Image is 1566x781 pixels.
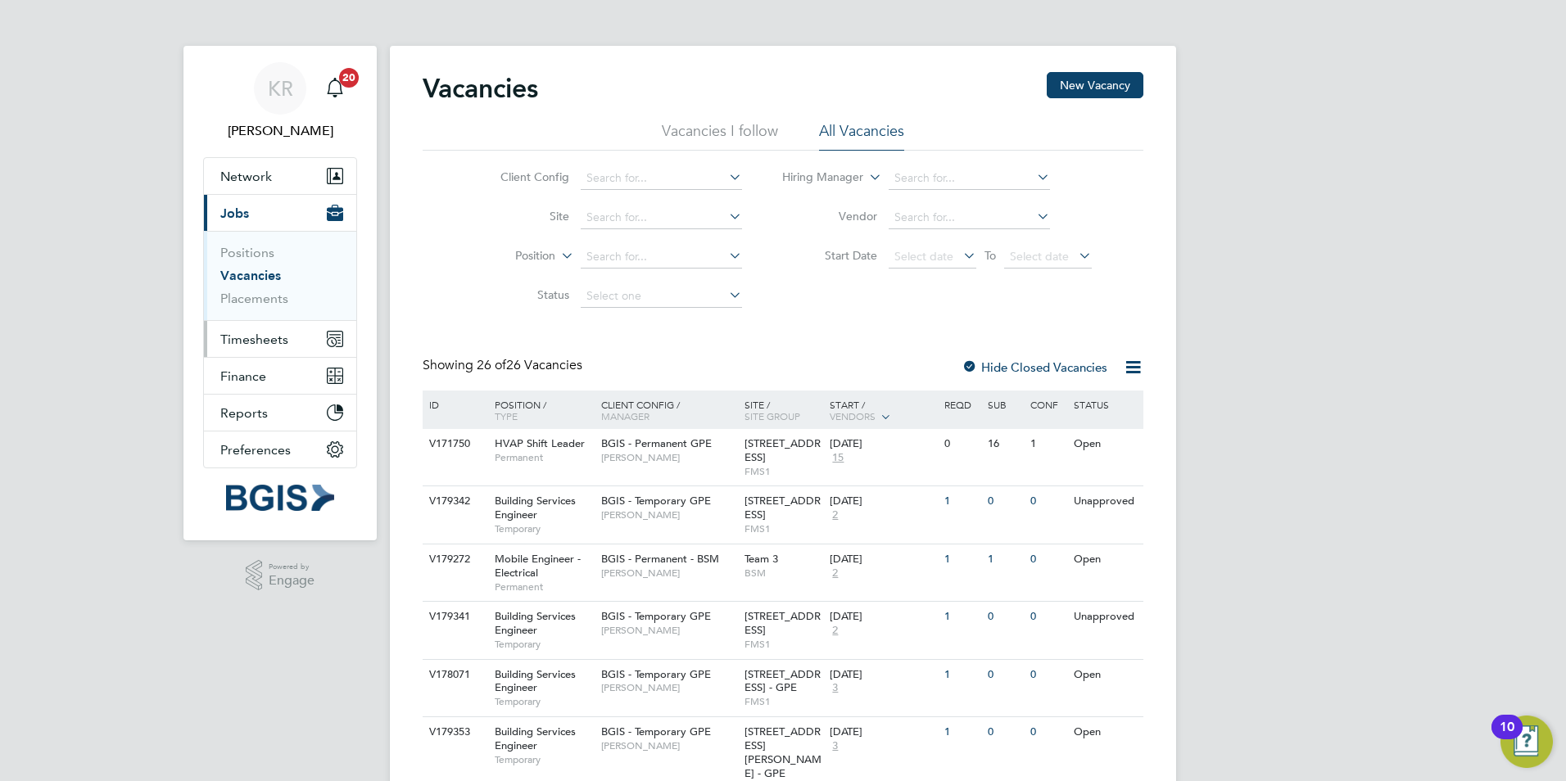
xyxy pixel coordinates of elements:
[204,431,356,467] button: Preferences
[204,358,356,394] button: Finance
[220,291,288,306] a: Placements
[830,494,936,508] div: [DATE]
[203,121,357,141] span: Kirsty Roberts
[1026,544,1069,575] div: 0
[423,72,538,105] h2: Vacancies
[662,121,778,151] li: Vacancies I follow
[819,121,904,151] li: All Vacancies
[246,560,315,591] a: Powered byEngage
[1026,660,1069,690] div: 0
[984,717,1026,747] div: 0
[495,494,576,521] span: Building Services Engineer
[830,437,936,451] div: [DATE]
[495,609,576,637] span: Building Services Engineer
[1026,602,1069,632] div: 0
[601,567,736,580] span: [PERSON_NAME]
[220,332,288,347] span: Timesheets
[830,624,840,638] span: 2
[477,357,506,373] span: 26 of
[601,667,711,681] span: BGIS - Temporary GPE
[769,169,863,186] label: Hiring Manager
[204,158,356,194] button: Network
[601,552,719,566] span: BGIS - Permanent - BSM
[475,209,569,223] label: Site
[745,567,822,580] span: BSM
[1070,602,1141,632] div: Unapproved
[425,602,482,632] div: V179341
[830,553,936,567] div: [DATE]
[601,436,712,450] span: BGIS - Permanent GPE
[581,167,742,190] input: Search for...
[495,638,593,651] span: Temporary
[1070,486,1141,517] div: Unapproved
[1070,429,1141,459] div: Open
[581,285,742,308] input: Select one
[940,429,983,459] div: 0
[475,287,569,302] label: Status
[477,357,582,373] span: 26 Vacancies
[940,602,983,632] div: 1
[745,494,821,521] span: [STREET_ADDRESS]
[495,409,518,422] span: Type
[204,231,356,320] div: Jobs
[425,486,482,517] div: V179342
[601,739,736,752] span: [PERSON_NAME]
[745,695,822,708] span: FMS1
[269,574,315,588] span: Engage
[830,451,846,465] span: 15
[984,429,1026,459] div: 16
[203,485,357,511] a: Go to home page
[940,544,983,575] div: 1
[495,451,593,464] span: Permanent
[1500,727,1514,748] div: 10
[425,717,482,747] div: V179353
[745,552,778,566] span: Team 3
[220,268,281,283] a: Vacancies
[940,717,983,747] div: 1
[830,668,936,682] div: [DATE]
[783,248,877,263] label: Start Date
[1026,429,1069,459] div: 1
[830,567,840,580] span: 2
[745,409,800,422] span: Site Group
[745,638,822,651] span: FMS1
[940,660,983,690] div: 1
[220,169,272,184] span: Network
[495,695,593,708] span: Temporary
[745,667,821,695] span: [STREET_ADDRESS] - GPE
[984,486,1026,517] div: 0
[984,602,1026,632] div: 0
[745,725,821,780] span: [STREET_ADDRESS][PERSON_NAME] - GPE
[269,560,315,574] span: Powered by
[830,739,840,753] span: 3
[425,544,482,575] div: V179272
[601,725,711,738] span: BGIS - Temporary GPE
[745,436,821,464] span: [STREET_ADDRESS]
[220,405,268,421] span: Reports
[495,436,585,450] span: HVAP Shift Leader
[830,681,840,695] span: 3
[745,465,822,478] span: FMS1
[482,390,597,430] div: Position /
[1070,717,1141,747] div: Open
[268,78,293,99] span: KR
[1010,249,1069,264] span: Select date
[830,725,936,739] div: [DATE]
[740,390,826,430] div: Site /
[220,442,291,458] span: Preferences
[1500,716,1553,768] button: Open Resource Center, 10 new notifications
[1070,390,1141,418] div: Status
[461,248,555,264] label: Position
[319,62,351,115] a: 20
[495,580,593,594] span: Permanent
[1047,72,1143,98] button: New Vacancy
[984,390,1026,418] div: Sub
[830,508,840,522] span: 2
[980,245,1001,266] span: To
[204,321,356,357] button: Timesheets
[745,609,821,637] span: [STREET_ADDRESS]
[601,624,736,637] span: [PERSON_NAME]
[1070,660,1141,690] div: Open
[984,544,1026,575] div: 1
[783,209,877,223] label: Vendor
